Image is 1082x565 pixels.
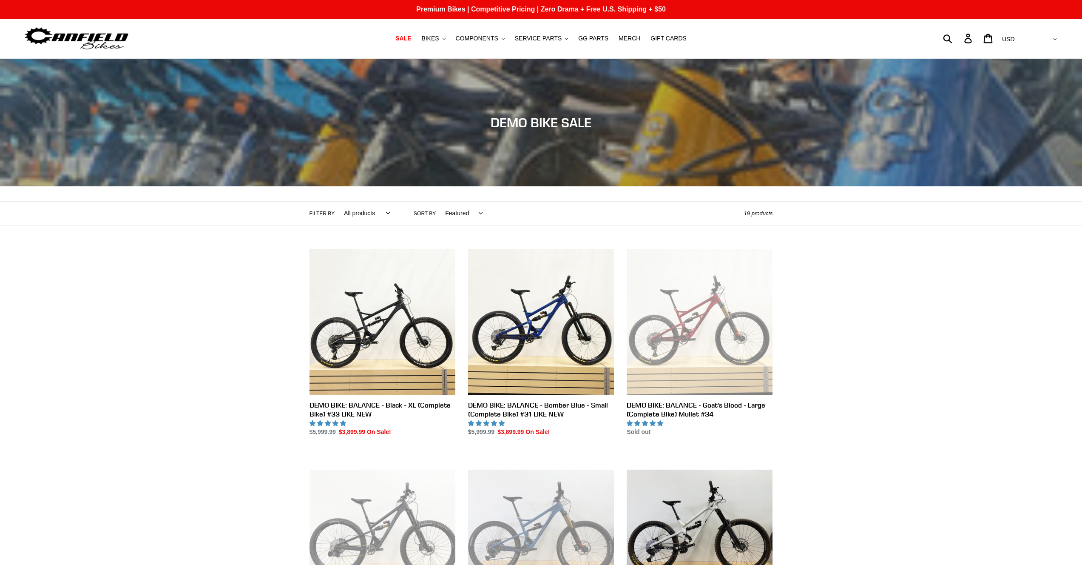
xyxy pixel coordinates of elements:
a: MERCH [614,33,645,44]
span: DEMO BIKE SALE [491,115,591,130]
button: SERVICE PARTS [511,33,572,44]
span: COMPONENTS [456,35,498,42]
span: BIKES [421,35,439,42]
input: Search [948,29,969,48]
span: GG PARTS [578,35,608,42]
img: Canfield Bikes [23,25,130,52]
span: GIFT CARDS [650,35,687,42]
span: SALE [395,35,411,42]
a: SALE [391,33,415,44]
a: GG PARTS [574,33,613,44]
a: GIFT CARDS [646,33,691,44]
label: Sort by [414,210,436,217]
label: Filter by [310,210,335,217]
button: BIKES [417,33,449,44]
span: MERCH [619,35,640,42]
span: 19 products [744,210,773,217]
button: COMPONENTS [452,33,509,44]
span: SERVICE PARTS [515,35,562,42]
